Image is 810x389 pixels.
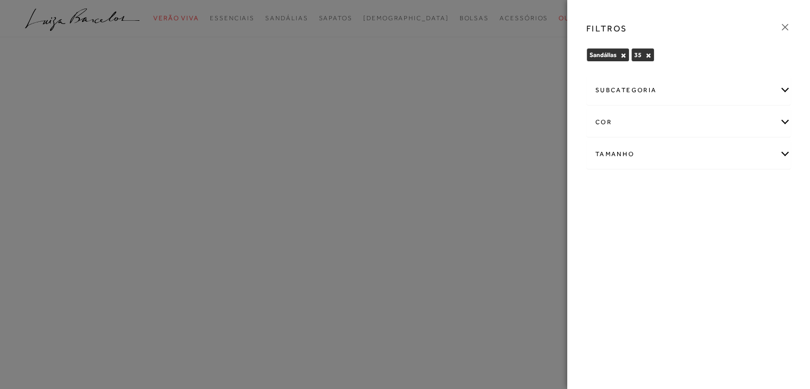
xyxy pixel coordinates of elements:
button: 35 Close [645,52,651,59]
button: Sandálias Close [620,52,626,59]
div: subcategoria [587,76,790,104]
span: 35 [634,51,642,59]
div: Tamanho [587,140,790,168]
div: cor [587,108,790,136]
span: Sandálias [590,51,617,59]
h3: FILTROS [586,22,627,35]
